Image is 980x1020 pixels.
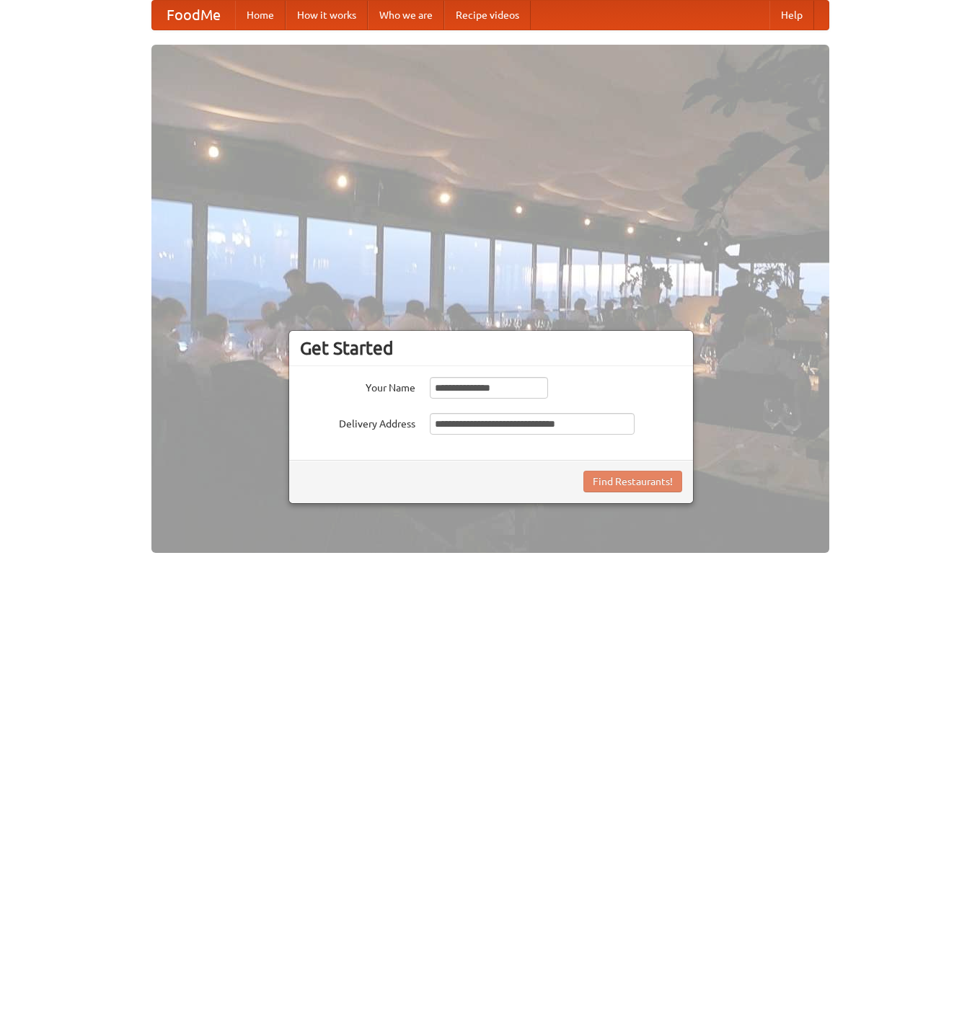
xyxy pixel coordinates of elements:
[300,413,415,431] label: Delivery Address
[300,337,682,359] h3: Get Started
[235,1,286,30] a: Home
[444,1,531,30] a: Recipe videos
[286,1,368,30] a: How it works
[769,1,814,30] a: Help
[368,1,444,30] a: Who we are
[152,1,235,30] a: FoodMe
[583,471,682,492] button: Find Restaurants!
[300,377,415,395] label: Your Name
